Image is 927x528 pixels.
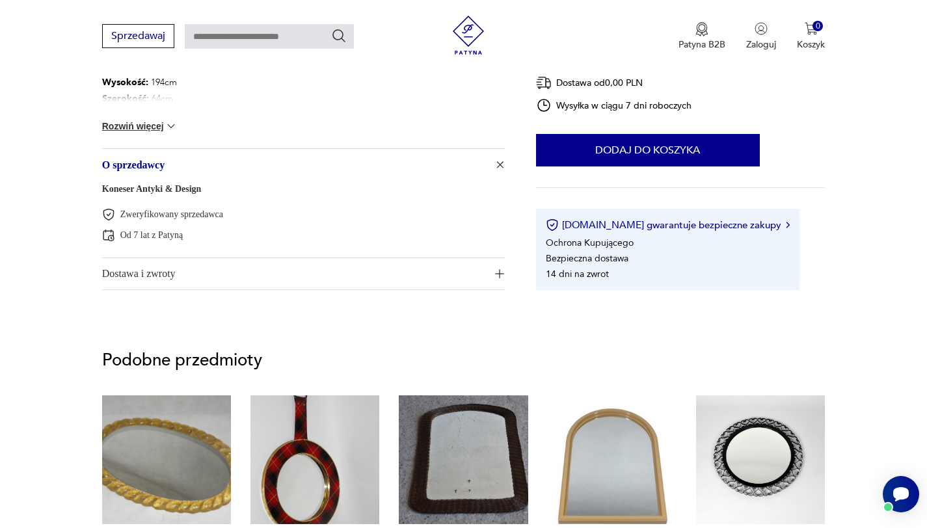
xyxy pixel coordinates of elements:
[165,120,178,133] img: chevron down
[546,218,790,231] button: [DOMAIN_NAME] gwarantuje bezpieczne zakupy
[546,252,628,265] li: Bezpieczna dostawa
[120,229,183,241] p: Od 7 lat z Patyną
[536,134,760,166] button: Dodaj do koszyka
[102,184,202,194] a: Koneser Antyki & Design
[786,222,790,228] img: Ikona strzałki w prawo
[102,74,368,90] p: 194cm
[102,90,368,107] p: 64cm
[102,33,174,42] a: Sprzedawaj
[797,22,825,51] button: 0Koszyk
[678,22,725,51] button: Patyna B2B
[883,476,919,512] iframe: Smartsupp widget button
[813,21,824,32] div: 0
[746,38,776,51] p: Zaloguj
[102,352,826,368] p: Podobne przedmioty
[102,258,505,289] button: Ikona plusaDostawa i zwroty
[678,22,725,51] a: Ikona medaluPatyna B2B
[102,229,115,242] img: Od 7 lat z Patyną
[449,16,488,55] img: Patyna - sklep z meblami i dekoracjami vintage
[546,237,634,249] li: Ochrona Kupującego
[536,98,692,113] div: Wysyłka w ciągu 7 dni roboczych
[546,268,609,280] li: 14 dni na zwrot
[797,38,825,51] p: Koszyk
[805,22,818,35] img: Ikona koszyka
[695,22,708,36] img: Ikona medalu
[102,92,149,105] b: Szerokość :
[493,158,506,171] img: Ikona plusa
[331,28,347,44] button: Szukaj
[678,38,725,51] p: Patyna B2B
[102,180,505,257] div: Ikona plusaO sprzedawcy
[495,269,504,278] img: Ikona plusa
[120,208,223,220] p: Zweryfikowany sprzedawca
[102,149,487,180] span: O sprzedawcy
[546,218,559,231] img: Ikona certyfikatu
[102,120,178,133] button: Rozwiń więcej
[102,76,148,88] b: Wysokość :
[536,75,552,91] img: Ikona dostawy
[102,149,505,180] button: Ikona plusaO sprzedawcy
[755,22,768,35] img: Ikonka użytkownika
[102,24,174,48] button: Sprzedawaj
[746,22,776,51] button: Zaloguj
[102,208,115,221] img: Zweryfikowany sprzedawca
[102,258,487,289] span: Dostawa i zwroty
[536,75,692,91] div: Dostawa od 0,00 PLN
